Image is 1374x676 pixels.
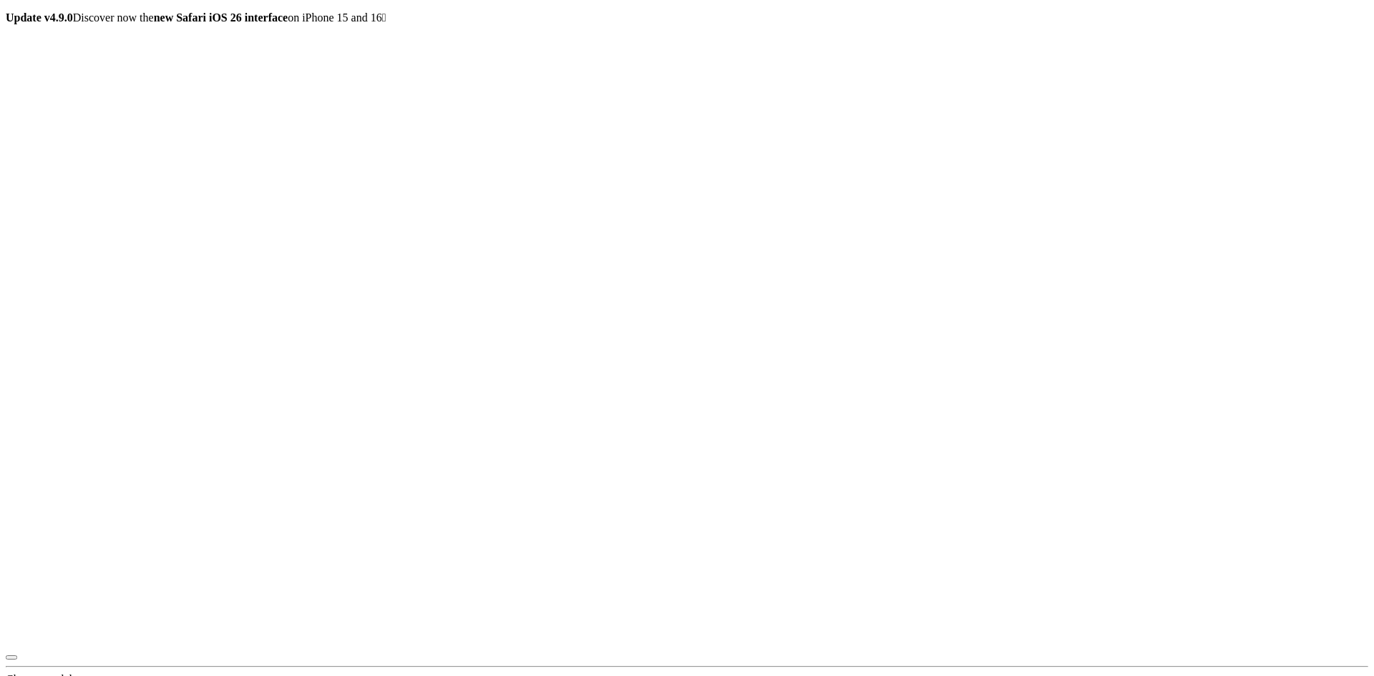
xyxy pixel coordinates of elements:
[154,11,288,24] strong: new Safari iOS 26 interface
[6,11,73,24] strong: Update v4.9.0
[382,11,386,24] i: 
[7,82,211,191] h1: Let’s Build Smarter Solutions with .
[14,14,175,41] img: immediac
[6,11,1368,24] p: Discover now the on iPhone 15 and 16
